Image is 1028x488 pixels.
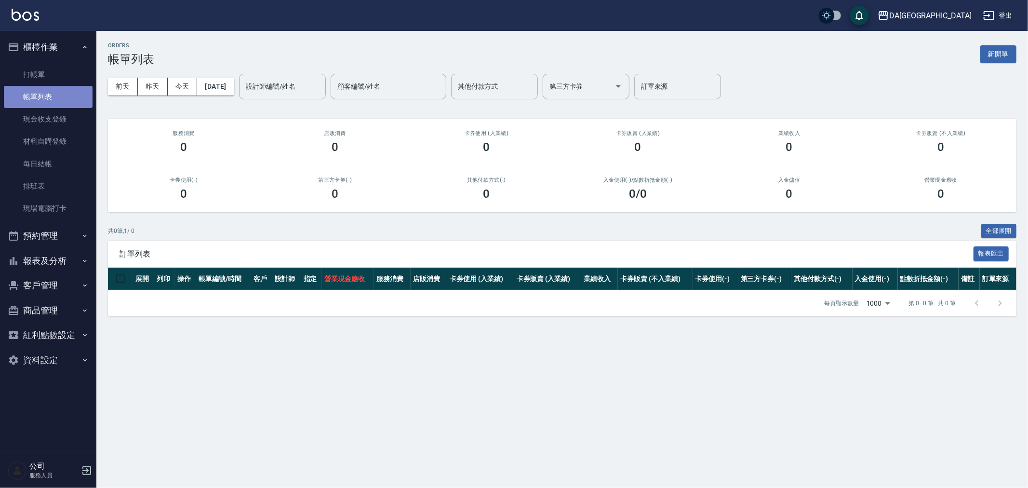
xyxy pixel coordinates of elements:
h2: 業績收入 [725,130,854,136]
button: DA[GEOGRAPHIC_DATA] [874,6,975,26]
button: [DATE] [197,78,234,95]
div: 1000 [863,290,894,316]
h3: 帳單列表 [108,53,154,66]
p: 服務人員 [29,471,79,480]
img: Person [8,461,27,480]
th: 操作 [175,268,196,290]
img: Logo [12,9,39,21]
h3: 0 [483,187,490,201]
button: 新開單 [980,45,1016,63]
a: 排班表 [4,175,93,197]
button: 預約管理 [4,223,93,248]
a: 打帳單 [4,64,93,86]
th: 點數折抵金額(-) [898,268,959,290]
button: 櫃檯作業 [4,35,93,60]
a: 每日結帳 [4,153,93,175]
button: 紅利點數設定 [4,323,93,348]
button: 全部展開 [981,224,1017,239]
span: 訂單列表 [120,249,974,259]
th: 入金使用(-) [853,268,898,290]
button: Open [611,79,626,94]
h2: 店販消費 [271,130,399,136]
h3: 0 [332,187,338,201]
th: 訂單來源 [980,268,1016,290]
th: 卡券使用 (入業績) [447,268,514,290]
th: 備註 [959,268,980,290]
h5: 公司 [29,461,79,471]
h2: 營業現金應收 [877,177,1005,183]
th: 指定 [301,268,322,290]
button: 客戶管理 [4,273,93,298]
h2: 入金儲值 [725,177,854,183]
p: 每頁顯示數量 [824,299,859,308]
th: 其他付款方式(-) [791,268,852,290]
h2: 卡券使用(-) [120,177,248,183]
button: save [850,6,869,25]
th: 帳單編號/時間 [196,268,251,290]
th: 第三方卡券(-) [738,268,791,290]
th: 列印 [154,268,175,290]
button: 登出 [979,7,1016,25]
a: 新開單 [980,49,1016,58]
h3: 0 [937,187,944,201]
h2: ORDERS [108,42,154,49]
a: 材料自購登錄 [4,130,93,152]
button: 報表及分析 [4,248,93,273]
a: 現金收支登錄 [4,108,93,130]
div: DA[GEOGRAPHIC_DATA] [889,10,972,22]
h3: 服務消費 [120,130,248,136]
h2: 入金使用(-) /點數折抵金額(-) [574,177,702,183]
h3: 0 [332,140,338,154]
h3: 0 /0 [629,187,647,201]
button: 商品管理 [4,298,93,323]
h2: 卡券販賣 (不入業績) [877,130,1005,136]
th: 卡券販賣 (不入業績) [618,268,693,290]
th: 卡券販賣 (入業績) [514,268,581,290]
h2: 卡券使用 (入業績) [422,130,550,136]
th: 卡券使用(-) [693,268,738,290]
th: 營業現金應收 [322,268,374,290]
button: 昨天 [138,78,168,95]
h3: 0 [180,187,187,201]
th: 業績收入 [581,268,618,290]
h2: 第三方卡券(-) [271,177,399,183]
h3: 0 [937,140,944,154]
button: 今天 [168,78,198,95]
a: 報表匯出 [974,249,1009,258]
h3: 0 [483,140,490,154]
th: 服務消費 [374,268,411,290]
button: 前天 [108,78,138,95]
th: 客戶 [251,268,272,290]
th: 展開 [133,268,154,290]
h2: 卡券販賣 (入業績) [574,130,702,136]
h3: 0 [786,187,793,201]
th: 店販消費 [411,268,447,290]
h2: 其他付款方式(-) [422,177,550,183]
h3: 0 [635,140,641,154]
p: 第 0–0 筆 共 0 筆 [909,299,956,308]
th: 設計師 [272,268,301,290]
button: 報表匯出 [974,246,1009,261]
h3: 0 [786,140,793,154]
a: 帳單列表 [4,86,93,108]
button: 資料設定 [4,348,93,373]
h3: 0 [180,140,187,154]
a: 現場電腦打卡 [4,197,93,219]
p: 共 0 筆, 1 / 0 [108,227,134,235]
